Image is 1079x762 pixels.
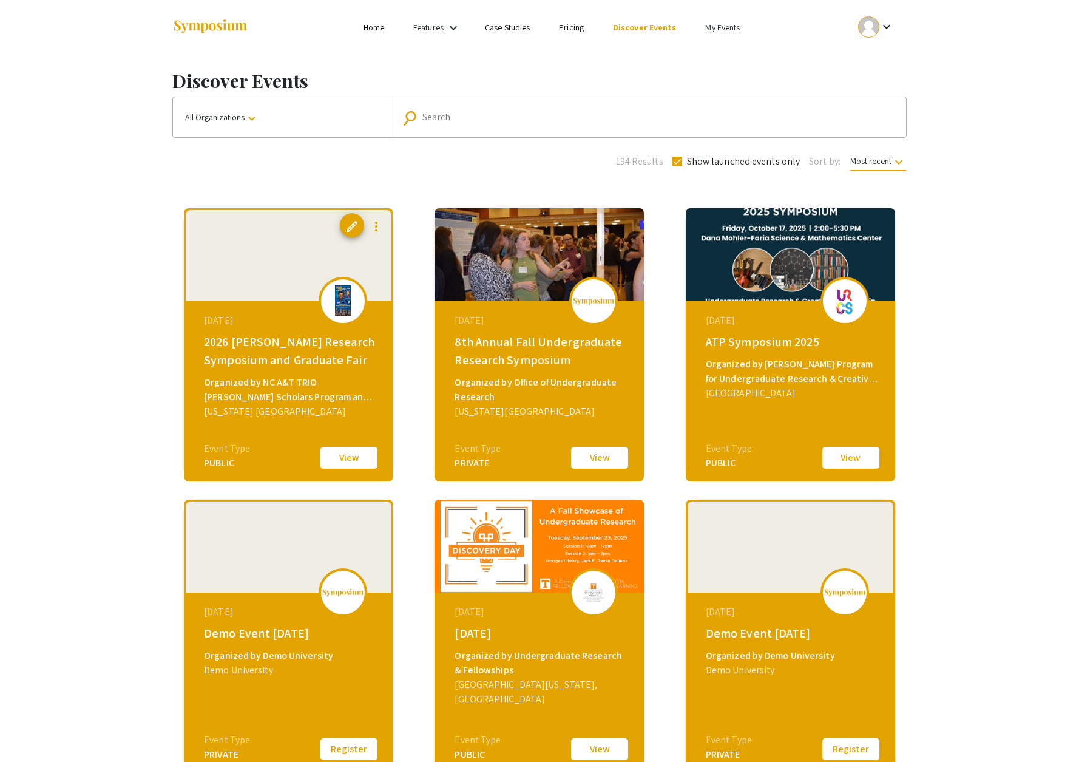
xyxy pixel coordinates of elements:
div: PRIVATE [706,747,752,762]
img: logo_v2.png [572,297,615,305]
a: Features [413,22,444,33]
mat-icon: keyboard_arrow_down [245,111,259,126]
div: [US_STATE][GEOGRAPHIC_DATA] [455,404,627,419]
div: [DATE] [455,605,627,619]
span: Show launched events only [687,154,800,169]
button: View [820,445,881,471]
div: [GEOGRAPHIC_DATA][US_STATE], [GEOGRAPHIC_DATA] [455,678,627,707]
div: 2026 [PERSON_NAME] Research Symposium and Graduate Fair [204,333,376,369]
div: Demo University [204,663,376,678]
mat-icon: Expand account dropdown [879,19,894,34]
span: Most recent [850,155,906,171]
mat-icon: Search [404,107,422,129]
div: PRIVATE [455,456,501,471]
mat-icon: keyboard_arrow_down [891,155,906,169]
h1: Discover Events [172,70,907,92]
div: Event Type [706,733,752,747]
span: edit [345,219,359,234]
div: Demo Event [DATE] [706,624,878,642]
button: Register [820,736,881,762]
div: Organized by Office of Undergraduate Research [455,375,627,404]
span: 194 Results [616,154,663,169]
img: 8th-annual-fall-undergraduate-research-symposium_eventCoverPhoto_be3fc5__thumb.jpg [435,208,644,301]
div: Event Type [706,441,752,456]
button: Most recent [841,150,916,172]
div: [US_STATE] [GEOGRAPHIC_DATA] [204,404,376,419]
div: [GEOGRAPHIC_DATA] [706,386,878,401]
a: My Events [705,22,740,33]
div: Organized by Demo University [706,648,878,663]
span: All Organizations [185,112,259,123]
div: Organized by Demo University [204,648,376,663]
div: Organized by Undergraduate Research & Fellowships [455,648,627,678]
a: Pricing [559,22,584,33]
div: Event Type [204,733,250,747]
div: [DATE] [706,605,878,619]
button: View [569,445,630,471]
div: Event Type [455,441,501,456]
button: View [319,445,379,471]
div: Event Type [204,441,250,456]
div: [DATE] [455,313,627,328]
a: Case Studies [485,22,530,33]
button: Expand account dropdown [845,13,907,41]
div: Organized by NC A&T TRIO [PERSON_NAME] Scholars Program and the Center for Undergraduate Research [204,375,376,404]
div: Event Type [455,733,501,747]
button: Register [319,736,379,762]
div: Demo University [706,663,878,678]
div: [DATE] [204,313,376,328]
div: PUBLIC [706,456,752,471]
img: logo_v2.png [824,588,866,597]
mat-icon: Expand Features list [446,21,461,35]
a: Discover Events [613,22,677,33]
div: Organized by [PERSON_NAME] Program for Undergraduate Research & Creative Scholarship [706,357,878,386]
div: PUBLIC [455,747,501,762]
img: atp2025_eventCoverPhoto_9b3fe5__thumb.png [686,208,895,301]
div: Demo Event [DATE] [204,624,376,642]
div: 8th Annual Fall Undergraduate Research Symposium [455,333,627,369]
iframe: Chat [9,707,52,753]
img: Symposium by ForagerOne [172,19,248,35]
img: discovery-day-2025_eventLogo_8ba5b6_.png [575,577,612,607]
div: PUBLIC [204,456,250,471]
div: [DATE] [706,313,878,328]
div: PRIVATE [204,747,250,762]
img: 2026mcnair_eventLogo_dac333_.jpg [325,285,361,316]
a: Home [364,22,384,33]
span: Sort by: [809,154,841,169]
button: View [569,736,630,762]
img: discovery-day-2025_eventCoverPhoto_44667f__thumb.png [435,500,644,593]
img: atp2025_eventLogo_56bb79_.png [827,285,863,316]
img: logo_v2.png [322,588,364,597]
div: ATP Symposium 2025 [706,333,878,351]
div: [DATE] [204,605,376,619]
button: All Organizations [173,97,393,137]
mat-icon: more_vert [369,219,384,234]
button: edit [340,213,364,237]
div: [DATE] [455,624,627,642]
